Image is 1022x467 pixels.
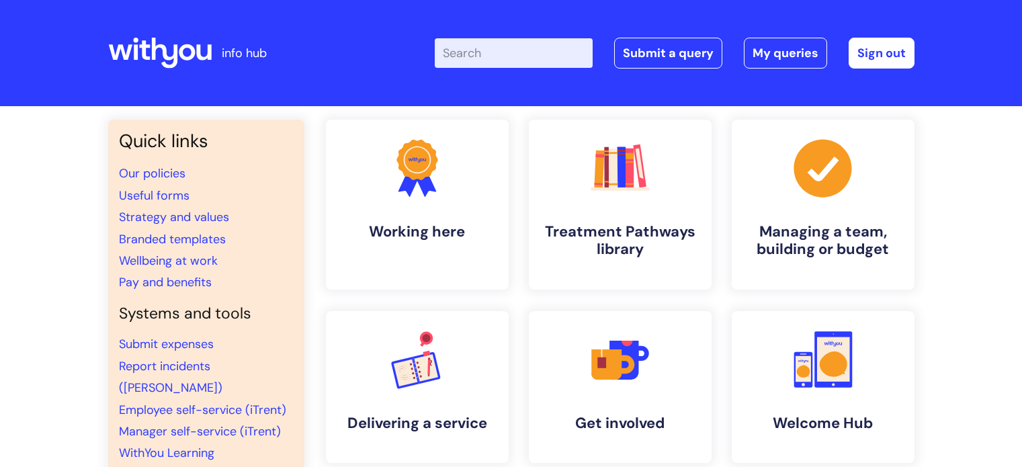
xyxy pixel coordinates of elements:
h4: Delivering a service [337,415,498,432]
h4: Welcome Hub [742,415,904,432]
a: Welcome Hub [732,311,914,463]
a: My queries [744,38,827,69]
a: Submit a query [614,38,722,69]
h4: Treatment Pathways library [540,223,701,259]
a: Branded templates [119,231,226,247]
a: Managing a team, building or budget [732,120,914,290]
a: Submit expenses [119,336,214,352]
a: Sign out [849,38,914,69]
h4: Get involved [540,415,701,432]
h4: Systems and tools [119,304,294,323]
p: info hub [222,42,267,64]
input: Search [435,38,593,68]
a: Useful forms [119,187,189,204]
div: | - [435,38,914,69]
a: Treatment Pathways library [529,120,712,290]
a: Employee self-service (iTrent) [119,402,286,418]
a: Working here [326,120,509,290]
a: Get involved [529,311,712,463]
a: Report incidents ([PERSON_NAME]) [119,358,222,396]
h4: Managing a team, building or budget [742,223,904,259]
a: WithYou Learning [119,445,214,461]
h3: Quick links [119,130,294,152]
a: Strategy and values [119,209,229,225]
a: Our policies [119,165,185,181]
a: Manager self-service (iTrent) [119,423,281,439]
a: Wellbeing at work [119,253,218,269]
a: Pay and benefits [119,274,212,290]
a: Delivering a service [326,311,509,463]
h4: Working here [337,223,498,241]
